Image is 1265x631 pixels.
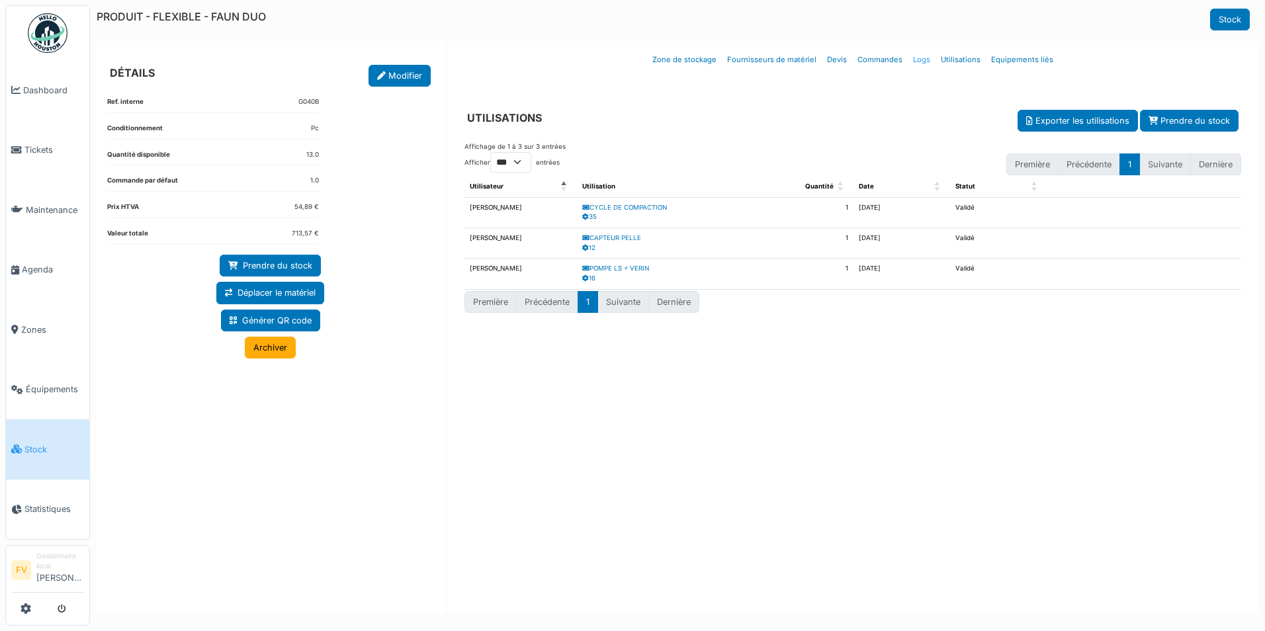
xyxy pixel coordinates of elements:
[464,142,566,152] div: Affichage de 1 à 3 sur 3 entrées
[859,183,874,190] span: Date
[110,67,155,79] h6: DÉTAILS
[582,234,641,241] a: CAPTEUR PELLE
[36,551,84,571] div: Gestionnaire local
[464,152,560,173] label: Afficher entrées
[908,44,936,75] a: Logs
[28,13,67,53] img: Badge_color-CXgf-gQk.svg
[294,202,319,212] dd: 54,89 €
[822,44,852,75] a: Devis
[470,183,503,190] span: Utilisateur
[11,551,84,593] a: FV Gestionnaire local[PERSON_NAME]
[21,323,84,336] span: Zones
[934,177,942,197] span: Date: Activate to sort
[950,228,1047,259] td: Validé
[245,337,296,358] a: Archiver
[23,84,84,97] span: Dashboard
[467,112,542,124] h6: UTILISATIONS
[936,44,986,75] a: Utilisations
[838,177,846,197] span: Quantité: Activate to sort
[292,229,319,239] dd: 713,57 €
[464,291,1241,313] nav: pagination
[950,259,1047,289] td: Validé
[6,120,89,181] a: Tickets
[221,310,320,331] a: Générer QR code
[756,259,853,289] td: 1
[582,274,595,282] a: 16
[756,228,853,259] td: 1
[220,255,321,276] a: Prendre du stock
[582,244,595,251] a: 12
[24,443,84,456] span: Stock
[1140,110,1239,132] a: Prendre du stock
[298,97,319,107] dd: G040B
[310,176,319,186] dd: 1.0
[852,44,908,75] a: Commandes
[107,150,170,165] dt: Quantité disponible
[369,65,431,87] a: Modifier
[26,383,84,396] span: Équipements
[853,259,951,289] td: [DATE]
[582,265,649,272] a: POMPE LS + VERIN
[853,197,951,228] td: [DATE]
[986,44,1059,75] a: Equipements liés
[22,263,84,276] span: Agenda
[36,551,84,589] li: [PERSON_NAME]
[490,152,531,173] select: Afficherentrées
[26,204,84,216] span: Maintenance
[216,282,324,304] a: Déplacer le matériel
[1119,153,1140,175] button: 1
[582,204,667,211] a: CYCLE DE COMPACTION
[578,291,598,313] button: 1
[11,560,31,580] li: FV
[582,213,597,220] a: 35
[107,202,139,218] dt: Prix HTVA
[6,300,89,360] a: Zones
[306,150,319,160] dd: 13.0
[756,197,853,228] td: 1
[107,176,178,191] dt: Commande par défaut
[561,177,569,197] span: Utilisateur: Activate to invert sorting
[1210,9,1250,30] a: Stock
[464,197,577,228] td: [PERSON_NAME]
[950,197,1047,228] td: Validé
[853,228,951,259] td: [DATE]
[6,180,89,240] a: Maintenance
[1006,153,1241,175] nav: pagination
[6,240,89,300] a: Agenda
[464,259,577,289] td: [PERSON_NAME]
[6,419,89,480] a: Stock
[24,503,84,515] span: Statistiques
[1018,110,1138,132] button: Exporter les utilisations
[464,228,577,259] td: [PERSON_NAME]
[6,60,89,120] a: Dashboard
[107,229,148,244] dt: Valeur totale
[955,183,975,190] span: Statut
[647,44,722,75] a: Zone de stockage
[805,183,834,190] span: Quantité
[1031,177,1039,197] span: Statut: Activate to sort
[722,44,822,75] a: Fournisseurs de matériel
[107,97,144,112] dt: Ref. interne
[6,480,89,540] a: Statistiques
[582,183,615,190] span: Utilisation
[6,360,89,420] a: Équipements
[107,124,163,139] dt: Conditionnement
[97,11,266,23] h6: PRODUIT - FLEXIBLE - FAUN DUO
[311,124,319,134] dd: Pc
[24,144,84,156] span: Tickets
